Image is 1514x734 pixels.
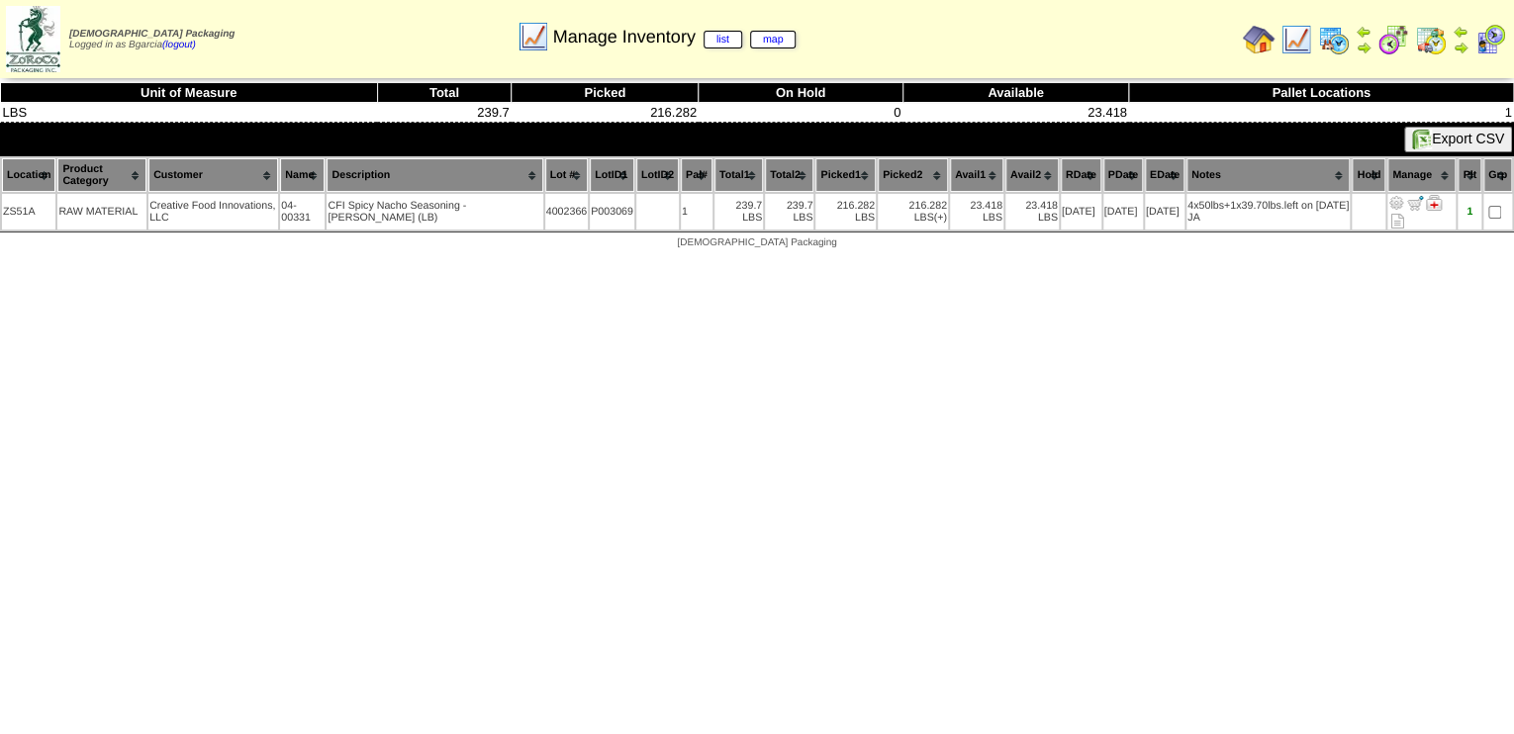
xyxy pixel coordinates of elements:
td: 1 [681,194,712,229]
th: EDate [1145,158,1184,192]
th: Picked [512,83,699,103]
th: Product Category [57,158,146,192]
th: Hold [1352,158,1385,192]
img: Move [1407,195,1423,211]
th: Manage [1387,158,1456,192]
img: Manage Hold [1426,195,1442,211]
th: Description [327,158,542,192]
th: Grp [1483,158,1512,192]
th: Total [377,83,512,103]
td: 239.7 LBS [765,194,813,229]
td: 4x50lbs+1x39.70lbs.left on [DATE] JA [1186,194,1350,229]
img: calendarprod.gif [1318,24,1350,55]
th: RDate [1061,158,1101,192]
td: 216.282 LBS [815,194,876,229]
th: Avail2 [1005,158,1059,192]
td: 23.418 [902,103,1129,123]
img: line_graph.gif [1280,24,1312,55]
th: LotID1 [590,158,634,192]
img: excel.gif [1412,130,1432,149]
th: Unit of Measure [1,83,378,103]
td: CFI Spicy Nacho Seasoning - [PERSON_NAME] (LB) [327,194,542,229]
img: zoroco-logo-small.webp [6,6,60,72]
i: Note [1391,214,1404,229]
td: P003069 [590,194,634,229]
a: (logout) [162,40,196,50]
span: [DEMOGRAPHIC_DATA] Packaging [69,29,235,40]
td: [DATE] [1061,194,1101,229]
td: 239.7 [377,103,512,123]
td: ZS51A [2,194,55,229]
img: arrowleft.gif [1453,24,1468,40]
th: Plt [1458,158,1481,192]
a: map [750,31,797,48]
th: LotID2 [636,158,679,192]
span: Logged in as Bgarcia [69,29,235,50]
button: Export CSV [1404,127,1512,152]
img: calendarinout.gif [1415,24,1447,55]
td: Creative Food Innovations, LLC [148,194,278,229]
td: 239.7 LBS [714,194,763,229]
th: Lot # [545,158,589,192]
img: arrowleft.gif [1356,24,1372,40]
img: home.gif [1243,24,1275,55]
img: calendarcustomer.gif [1474,24,1506,55]
img: Adjust [1388,195,1404,211]
div: (+) [934,212,947,224]
th: Pal# [681,158,712,192]
th: Name [280,158,325,192]
th: Location [2,158,55,192]
td: 4002366 [545,194,589,229]
td: 216.282 LBS [878,194,948,229]
td: 23.418 LBS [950,194,1003,229]
div: 1 [1459,206,1480,218]
td: 216.282 [512,103,699,123]
span: Manage Inventory [553,27,797,47]
th: Customer [148,158,278,192]
a: list [704,31,742,48]
img: calendarblend.gif [1377,24,1409,55]
td: 0 [699,103,902,123]
td: [DATE] [1103,194,1143,229]
th: Notes [1186,158,1350,192]
td: 04-00331 [280,194,325,229]
img: arrowright.gif [1356,40,1372,55]
td: 1 [1129,103,1514,123]
span: [DEMOGRAPHIC_DATA] Packaging [677,237,836,248]
th: Picked2 [878,158,948,192]
td: [DATE] [1145,194,1184,229]
th: On Hold [699,83,902,103]
th: Picked1 [815,158,876,192]
th: PDate [1103,158,1143,192]
th: Total1 [714,158,763,192]
th: Available [902,83,1129,103]
td: RAW MATERIAL [57,194,146,229]
td: 23.418 LBS [1005,194,1059,229]
th: Total2 [765,158,813,192]
th: Avail1 [950,158,1003,192]
img: line_graph.gif [518,21,549,52]
th: Pallet Locations [1129,83,1514,103]
td: LBS [1,103,378,123]
img: arrowright.gif [1453,40,1468,55]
